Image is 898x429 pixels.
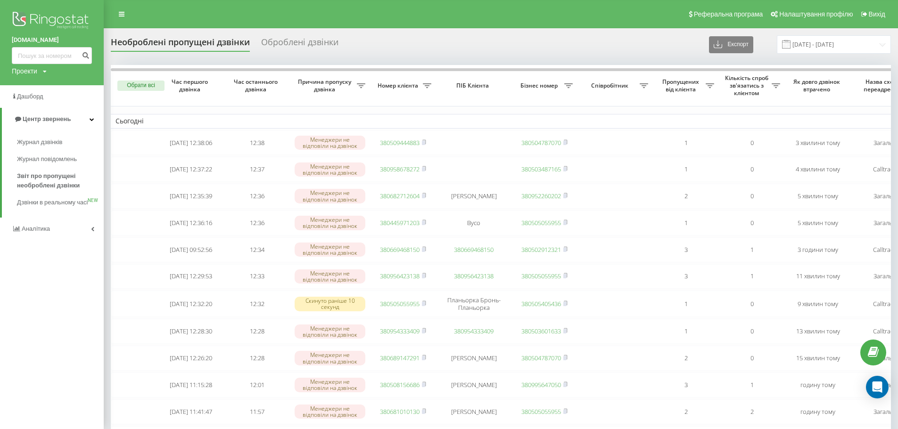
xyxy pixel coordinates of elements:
td: 12:36 [224,184,290,209]
td: 12:34 [224,237,290,262]
td: [DATE] 12:35:39 [158,184,224,209]
td: 1 [653,319,719,344]
a: 380504787070 [521,138,561,147]
td: 12:33 [224,264,290,289]
td: 12:36 [224,210,290,235]
a: Звіт про пропущені необроблені дзвінки [17,168,104,194]
td: [DATE] 11:15:28 [158,372,224,397]
span: ПІБ Клієнта [444,82,503,89]
a: 380505055955 [521,407,561,416]
td: 12:01 [224,372,290,397]
button: Обрати всі [117,81,165,91]
div: Open Intercom Messenger [866,376,889,398]
td: 12:28 [224,319,290,344]
div: Менеджери не відповіли на дзвінок [295,324,365,339]
img: Ringostat logo [12,9,92,33]
a: Журнал дзвінків [17,134,104,151]
span: Журнал дзвінків [17,138,62,147]
td: 0 [719,157,785,182]
td: 1 [653,210,719,235]
a: 380505055955 [380,299,420,308]
td: 3 [653,264,719,289]
span: Аналiтика [22,225,50,232]
div: Менеджери не відповіли на дзвінок [295,243,365,257]
td: [PERSON_NAME] [436,372,511,397]
input: Пошук за номером [12,47,92,64]
div: Оброблені дзвінки [261,37,338,52]
td: [DATE] 12:38:06 [158,130,224,155]
a: 380503487165 [521,165,561,173]
span: Звіт про пропущені необроблені дзвінки [17,171,99,190]
span: Бізнес номер [516,82,564,89]
span: Причина пропуску дзвінка [295,78,357,93]
td: 0 [719,210,785,235]
div: Менеджери не відповіли на дзвінок [295,405,365,419]
div: Менеджери не відповіли на дзвінок [295,269,365,283]
td: Планьорка Бронь-Планьорка [436,291,511,317]
div: Менеджери не відповіли на дзвінок [295,351,365,365]
a: 380681010130 [380,407,420,416]
a: 380445971203 [380,219,420,227]
span: Дашборд [17,93,43,100]
a: 380958678272 [380,165,420,173]
a: 380952260202 [521,192,561,200]
div: Необроблені пропущені дзвінки [111,37,250,52]
span: Реферальна програма [694,10,763,18]
td: [DATE] 12:29:53 [158,264,224,289]
a: 380995647050 [521,380,561,389]
a: 380956423138 [380,272,420,280]
div: Проекти [12,66,37,76]
a: 380505405436 [521,299,561,308]
a: 380505055955 [521,219,561,227]
td: 1 [653,157,719,182]
td: [DATE] 12:37:22 [158,157,224,182]
td: 2 [653,184,719,209]
a: Журнал повідомлень [17,151,104,168]
span: Пропущених від клієнта [658,78,706,93]
span: Кількість спроб зв'язатись з клієнтом [724,74,772,97]
td: 3 години тому [785,237,851,262]
td: [DATE] 12:26:20 [158,346,224,371]
a: 380509444883 [380,138,420,147]
span: Час останнього дзвінка [231,78,282,93]
td: 2 [653,346,719,371]
td: [DATE] 09:52:56 [158,237,224,262]
div: Менеджери не відповіли на дзвінок [295,378,365,392]
td: 3 хвилини тому [785,130,851,155]
td: [DATE] 11:41:47 [158,399,224,424]
div: Менеджери не відповіли на дзвінок [295,162,365,177]
td: [DATE] 12:36:16 [158,210,224,235]
a: Дзвінки в реальному часіNEW [17,194,104,211]
td: 0 [719,184,785,209]
span: Вихід [869,10,885,18]
td: 12:38 [224,130,290,155]
a: 380508156686 [380,380,420,389]
span: Номер клієнта [375,82,423,89]
span: Журнал повідомлень [17,154,77,164]
td: 0 [719,291,785,317]
a: 380954333409 [380,327,420,335]
td: 1 [719,237,785,262]
span: Як довго дзвінок втрачено [792,78,843,93]
td: годину тому [785,399,851,424]
td: 11:57 [224,399,290,424]
td: [PERSON_NAME] [436,346,511,371]
td: 12:37 [224,157,290,182]
a: 380503601633 [521,327,561,335]
div: Скинуто раніше 10 секунд [295,297,365,311]
td: 2 [653,399,719,424]
div: Менеджери не відповіли на дзвінок [295,216,365,230]
td: 0 [719,130,785,155]
td: 3 [653,237,719,262]
td: 1 [719,372,785,397]
a: 380505055955 [521,272,561,280]
span: Налаштування профілю [779,10,853,18]
td: 12:28 [224,346,290,371]
button: Експорт [709,36,753,53]
td: [DATE] 12:32:20 [158,291,224,317]
td: 3 [653,372,719,397]
td: 1 [719,264,785,289]
a: 380669468150 [454,245,494,254]
td: [DATE] 12:28:30 [158,319,224,344]
td: годину тому [785,372,851,397]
